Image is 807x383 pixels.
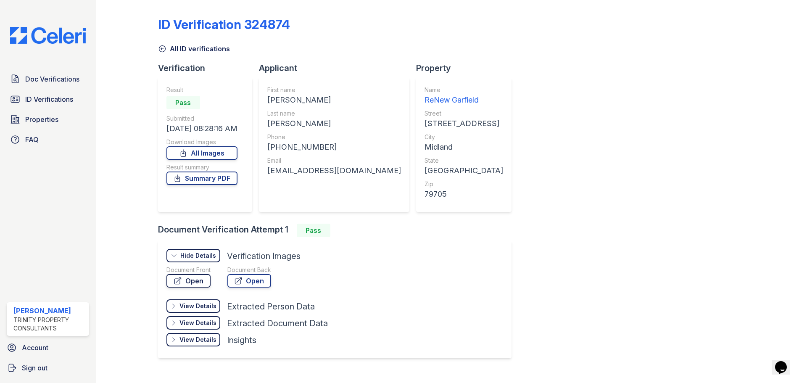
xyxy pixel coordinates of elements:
[166,123,237,135] div: [DATE] 08:28:16 AM
[267,156,401,165] div: Email
[166,86,237,94] div: Result
[25,94,73,104] span: ID Verifications
[425,86,503,106] a: Name ReNew Garfield
[267,118,401,129] div: [PERSON_NAME]
[179,302,216,310] div: View Details
[425,94,503,106] div: ReNew Garfield
[267,86,401,94] div: First name
[3,359,92,376] a: Sign out
[267,109,401,118] div: Last name
[166,96,200,109] div: Pass
[7,71,89,87] a: Doc Verifications
[25,74,79,84] span: Doc Verifications
[13,316,86,333] div: Trinity Property Consultants
[158,17,290,32] div: ID Verification 324874
[3,27,92,44] img: CE_Logo_Blue-a8612792a0a2168367f1c8372b55b34899dd931a85d93a1a3d3e32e68fde9ad4.png
[425,141,503,153] div: Midland
[158,44,230,54] a: All ID verifications
[425,118,503,129] div: [STREET_ADDRESS]
[227,301,315,312] div: Extracted Person Data
[425,109,503,118] div: Street
[267,165,401,177] div: [EMAIL_ADDRESS][DOMAIN_NAME]
[166,138,237,146] div: Download Images
[259,62,416,74] div: Applicant
[13,306,86,316] div: [PERSON_NAME]
[425,180,503,188] div: Zip
[3,339,92,356] a: Account
[267,133,401,141] div: Phone
[425,165,503,177] div: [GEOGRAPHIC_DATA]
[166,172,237,185] a: Summary PDF
[227,274,271,288] a: Open
[425,188,503,200] div: 79705
[267,141,401,153] div: [PHONE_NUMBER]
[22,343,48,353] span: Account
[227,250,301,262] div: Verification Images
[180,251,216,260] div: Hide Details
[22,363,47,373] span: Sign out
[227,334,256,346] div: Insights
[158,62,259,74] div: Verification
[158,224,518,237] div: Document Verification Attempt 1
[425,86,503,94] div: Name
[166,266,211,274] div: Document Front
[25,114,58,124] span: Properties
[25,135,39,145] span: FAQ
[297,224,330,237] div: Pass
[416,62,518,74] div: Property
[425,133,503,141] div: City
[7,111,89,128] a: Properties
[7,91,89,108] a: ID Verifications
[166,146,237,160] a: All Images
[227,266,271,274] div: Document Back
[166,163,237,172] div: Result summary
[7,131,89,148] a: FAQ
[179,335,216,344] div: View Details
[179,319,216,327] div: View Details
[166,274,211,288] a: Open
[425,156,503,165] div: State
[166,114,237,123] div: Submitted
[772,349,799,375] iframe: chat widget
[267,94,401,106] div: [PERSON_NAME]
[227,317,328,329] div: Extracted Document Data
